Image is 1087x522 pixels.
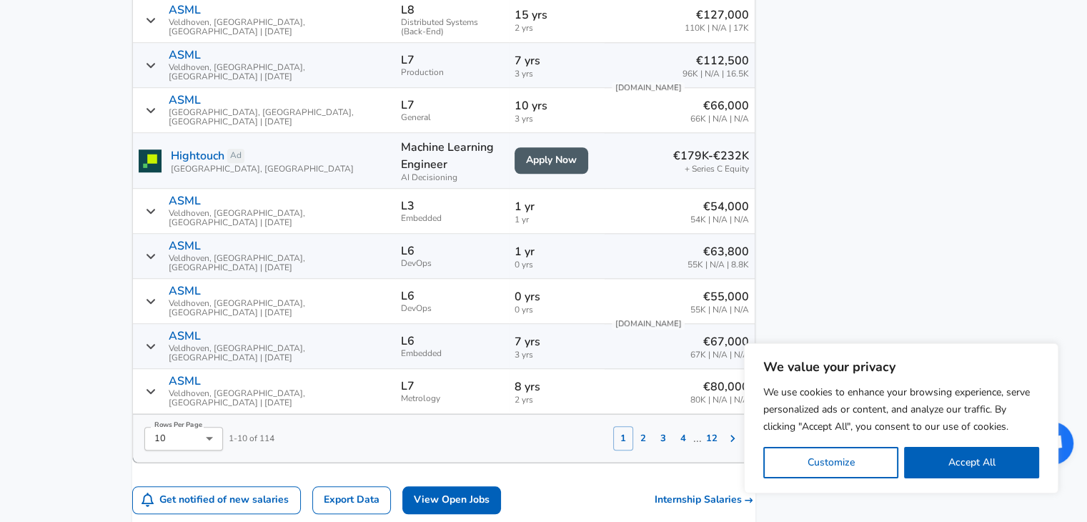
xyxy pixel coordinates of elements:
a: Internship Salaries [655,493,755,507]
span: Veldhoven, [GEOGRAPHIC_DATA], [GEOGRAPHIC_DATA] | [DATE] [169,254,390,272]
p: ASML [169,285,201,297]
span: Embedded [401,349,503,358]
p: 8 yrs [515,378,599,395]
span: 2 yrs [515,24,599,33]
p: We use cookies to enhance your browsing experience, serve personalized ads or content, and analyz... [763,384,1039,435]
p: L7 [401,380,415,393]
button: 1 [613,426,633,450]
span: [GEOGRAPHIC_DATA], [GEOGRAPHIC_DATA] [171,164,354,174]
p: €127,000 [685,6,749,24]
span: 3 yrs [515,114,599,124]
p: €67,000 [690,333,749,350]
div: 1 - 10 of 114 [133,415,274,450]
p: 1 yr [515,243,599,260]
button: Customize [763,447,898,478]
p: €54,000 [690,198,749,215]
span: Embedded [401,214,503,223]
p: L8 [401,4,415,16]
span: 0 yrs [515,305,599,315]
p: ASML [169,330,201,343]
p: ASML [169,375,201,388]
a: Export Data [312,486,391,514]
img: hightouchlogo.png [139,149,162,172]
p: 7 yrs [515,52,599,69]
p: ASML [169,4,201,16]
p: €55,000 [690,288,749,305]
p: L6 [401,335,415,348]
span: 54K | N/A | N/A [690,215,749,225]
span: 2 yrs [515,395,599,405]
p: L6 [401,290,415,302]
p: 7 yrs [515,333,599,350]
span: DevOps [401,304,503,313]
p: We value your privacy [763,358,1039,375]
p: €179K-€232K [673,147,749,164]
p: ASML [169,240,201,252]
p: ASML [169,194,201,207]
button: Get notified of new salaries [133,487,301,513]
button: 4 [673,426,693,450]
span: 110K | N/A | 17K [685,24,749,33]
p: Machine Learning Engineer [401,139,503,173]
p: 0 yrs [515,288,599,305]
span: AI Decisioning [401,173,503,182]
button: 3 [653,426,673,450]
span: Veldhoven, [GEOGRAPHIC_DATA], [GEOGRAPHIC_DATA] | [DATE] [169,299,390,317]
a: Hightouch [171,147,224,164]
p: ... [693,430,702,447]
span: Metrology [401,394,503,403]
p: €80,000 [690,378,749,395]
p: €112,500 [683,52,749,69]
span: 55K | N/A | 8.8K [688,260,749,270]
a: View Open Jobs [402,486,501,514]
span: Production [401,68,503,77]
p: 15 yrs [515,6,599,24]
span: 3 yrs [515,350,599,360]
span: 0 yrs [515,260,599,270]
a: Ad [227,149,244,162]
button: Accept All [904,447,1039,478]
p: €63,800 [688,243,749,260]
button: 2 [633,426,653,450]
button: 12 [702,426,722,450]
a: Apply Now [515,147,588,174]
span: Veldhoven, [GEOGRAPHIC_DATA], [GEOGRAPHIC_DATA] | [DATE] [169,63,390,82]
span: 80K | N/A | N/A [690,395,749,405]
p: L3 [401,200,415,212]
span: 55K | N/A | N/A [690,305,749,315]
div: 10 [144,427,223,450]
div: We value your privacy [744,343,1058,493]
span: 1 yr [515,215,599,225]
label: Rows Per Page [154,420,202,429]
span: General [401,113,503,122]
span: DevOps [401,259,503,268]
p: L6 [401,245,415,257]
p: €66,000 [690,97,749,114]
span: Veldhoven, [GEOGRAPHIC_DATA], [GEOGRAPHIC_DATA] | [DATE] [169,389,390,408]
span: 67K | N/A | N/A [690,350,749,360]
p: 10 yrs [515,97,599,114]
span: + Series C Equity [685,164,749,174]
span: Veldhoven, [GEOGRAPHIC_DATA], [GEOGRAPHIC_DATA] | [DATE] [169,209,390,227]
p: 1 yr [515,198,599,215]
span: [GEOGRAPHIC_DATA], [GEOGRAPHIC_DATA], [GEOGRAPHIC_DATA] | [DATE] [169,108,390,127]
span: 96K | N/A | 16.5K [683,69,749,79]
span: 66K | N/A | N/A [690,114,749,124]
p: L7 [401,99,415,112]
p: L7 [401,54,415,67]
span: 3 yrs [515,69,599,79]
span: Veldhoven, [GEOGRAPHIC_DATA], [GEOGRAPHIC_DATA] | [DATE] [169,18,390,36]
span: Distributed Systems (Back-End) [401,18,503,36]
p: ASML [169,94,201,107]
span: Veldhoven, [GEOGRAPHIC_DATA], [GEOGRAPHIC_DATA] | [DATE] [169,344,390,363]
p: ASML [169,49,201,61]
